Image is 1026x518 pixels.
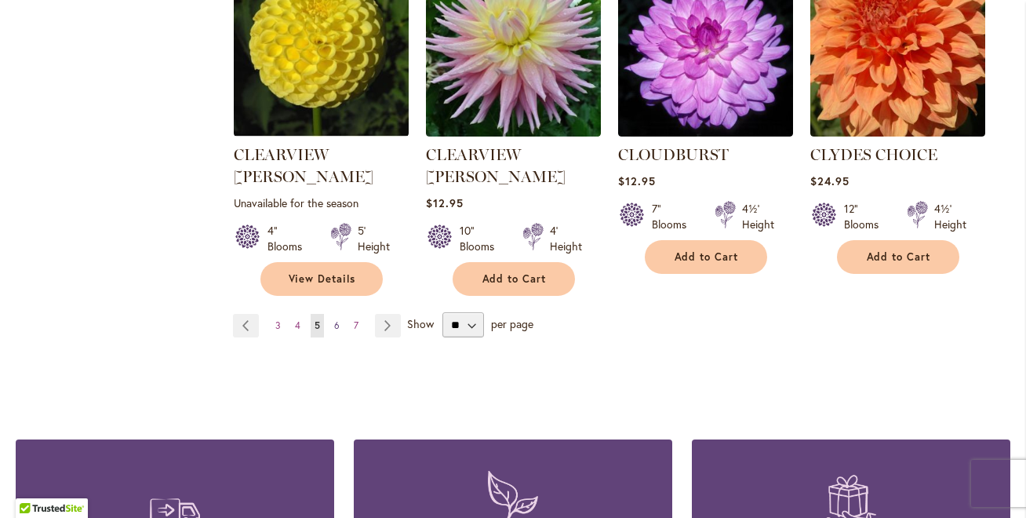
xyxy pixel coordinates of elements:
button: Add to Cart [453,262,575,296]
a: View Details [260,262,383,296]
span: $12.95 [618,173,656,188]
div: 10" Blooms [460,223,504,254]
span: 6 [334,319,340,331]
a: Clearview Jonas [426,125,601,140]
span: View Details [289,272,356,286]
a: CLYDES CHOICE [810,145,937,164]
span: per page [491,316,533,331]
a: 4 [291,314,304,337]
div: 7" Blooms [652,201,696,232]
a: CLEARVIEW [PERSON_NAME] [426,145,566,186]
a: 6 [330,314,344,337]
div: 4½' Height [934,201,966,232]
span: $12.95 [426,195,464,210]
span: 7 [354,319,358,331]
a: 7 [350,314,362,337]
a: 3 [271,314,285,337]
span: 4 [295,319,300,331]
span: 3 [275,319,281,331]
button: Add to Cart [645,240,767,274]
a: CLEARVIEW DANIEL [234,125,409,140]
iframe: Launch Accessibility Center [12,462,56,506]
div: 4½' Height [742,201,774,232]
span: 5 [315,319,320,331]
span: Show [407,316,434,331]
span: Add to Cart [867,250,931,264]
div: 12" Blooms [844,201,888,232]
a: CLEARVIEW [PERSON_NAME] [234,145,373,186]
div: 5' Height [358,223,390,254]
div: 4' Height [550,223,582,254]
a: CLOUDBURST [618,145,729,164]
a: Cloudburst [618,125,793,140]
a: Clyde's Choice [810,125,985,140]
span: Add to Cart [675,250,739,264]
button: Add to Cart [837,240,959,274]
span: $24.95 [810,173,850,188]
p: Unavailable for the season [234,195,409,210]
span: Add to Cart [482,272,547,286]
div: 4" Blooms [267,223,311,254]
